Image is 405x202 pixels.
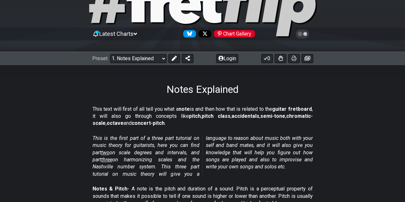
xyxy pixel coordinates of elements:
[92,55,108,61] span: Preset
[179,106,190,112] strong: note
[132,120,165,126] strong: concert-pitch
[299,31,306,37] span: Toggle light / dark theme
[211,30,255,37] a: #fretflip at Pinterest
[216,54,238,63] button: Login
[168,54,180,63] button: Edit Preset
[166,83,239,95] h1: Notes Explained
[231,113,259,119] strong: accidentals
[107,120,124,126] strong: octave
[99,30,134,37] span: Latest Charts
[288,54,300,63] button: Print
[182,54,193,63] button: Share Preset
[101,149,109,156] span: two
[93,106,313,127] p: This text will first of all tell you what a is and then how that is related to the , it will also...
[93,135,313,177] em: This is the first part of a three part tutorial on music theory for guitarists, here you can find...
[93,186,127,192] strong: Notes & Pitch
[202,113,231,119] strong: pitch class
[110,54,166,63] select: Preset
[302,54,313,63] button: Create image
[260,113,285,119] strong: semi-tone
[214,30,255,37] div: Chart Gallery
[275,54,286,63] button: Toggle Dexterity for all fretkits
[272,106,312,112] strong: guitar fretboard
[189,113,201,119] strong: pitch
[101,157,112,163] span: three
[261,54,273,63] button: 0
[196,30,211,37] a: Follow #fretflip at X
[181,30,196,37] a: Follow #fretflip at Bluesky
